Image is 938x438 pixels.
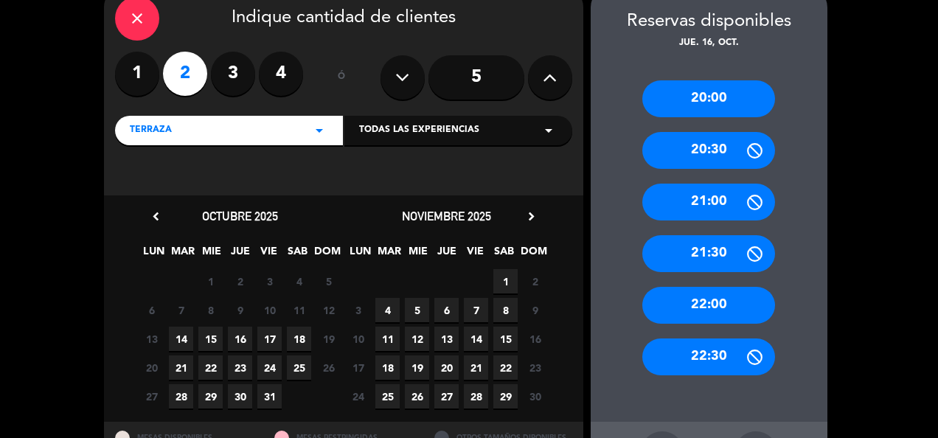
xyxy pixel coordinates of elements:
[130,123,172,138] span: Terraza
[346,355,370,380] span: 17
[642,184,775,220] div: 21:00
[228,355,252,380] span: 23
[169,384,193,409] span: 28
[405,355,429,380] span: 19
[493,269,518,293] span: 1
[523,298,547,322] span: 9
[402,209,491,223] span: noviembre 2025
[316,355,341,380] span: 26
[198,327,223,351] span: 15
[170,243,195,267] span: MAR
[346,298,370,322] span: 3
[314,243,338,267] span: DOM
[148,209,164,224] i: chevron_left
[169,355,193,380] span: 21
[198,298,223,322] span: 8
[198,355,223,380] span: 22
[139,298,164,322] span: 6
[139,355,164,380] span: 20
[642,235,775,272] div: 21:30
[257,327,282,351] span: 17
[523,384,547,409] span: 30
[139,384,164,409] span: 27
[493,384,518,409] span: 29
[198,269,223,293] span: 1
[464,298,488,322] span: 7
[142,243,166,267] span: LUN
[523,355,547,380] span: 23
[642,338,775,375] div: 22:30
[257,298,282,322] span: 10
[287,327,311,351] span: 18
[375,355,400,380] span: 18
[591,7,827,36] div: Reservas disponibles
[259,52,303,96] label: 4
[228,243,252,267] span: JUE
[316,269,341,293] span: 5
[318,52,366,103] div: ó
[228,269,252,293] span: 2
[287,298,311,322] span: 11
[285,243,310,267] span: SAB
[139,327,164,351] span: 13
[642,80,775,117] div: 20:00
[375,384,400,409] span: 25
[434,243,459,267] span: JUE
[523,327,547,351] span: 16
[406,243,430,267] span: MIE
[287,355,311,380] span: 25
[346,384,370,409] span: 24
[642,287,775,324] div: 22:00
[346,327,370,351] span: 10
[642,132,775,169] div: 20:30
[348,243,372,267] span: LUN
[128,10,146,27] i: close
[493,298,518,322] span: 8
[405,327,429,351] span: 12
[591,36,827,51] div: jue. 16, oct.
[493,327,518,351] span: 15
[228,298,252,322] span: 9
[434,327,459,351] span: 13
[257,243,281,267] span: VIE
[405,298,429,322] span: 5
[434,355,459,380] span: 20
[115,52,159,96] label: 1
[228,327,252,351] span: 16
[375,327,400,351] span: 11
[199,243,223,267] span: MIE
[464,327,488,351] span: 14
[492,243,516,267] span: SAB
[257,269,282,293] span: 3
[463,243,487,267] span: VIE
[377,243,401,267] span: MAR
[375,298,400,322] span: 4
[211,52,255,96] label: 3
[521,243,545,267] span: DOM
[228,384,252,409] span: 30
[434,298,459,322] span: 6
[523,269,547,293] span: 2
[198,384,223,409] span: 29
[169,327,193,351] span: 14
[359,123,479,138] span: Todas las experiencias
[257,384,282,409] span: 31
[287,269,311,293] span: 4
[169,298,193,322] span: 7
[316,298,341,322] span: 12
[464,355,488,380] span: 21
[434,384,459,409] span: 27
[316,327,341,351] span: 19
[163,52,207,96] label: 2
[464,384,488,409] span: 28
[310,122,328,139] i: arrow_drop_down
[257,355,282,380] span: 24
[493,355,518,380] span: 22
[524,209,539,224] i: chevron_right
[540,122,557,139] i: arrow_drop_down
[202,209,278,223] span: octubre 2025
[405,384,429,409] span: 26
